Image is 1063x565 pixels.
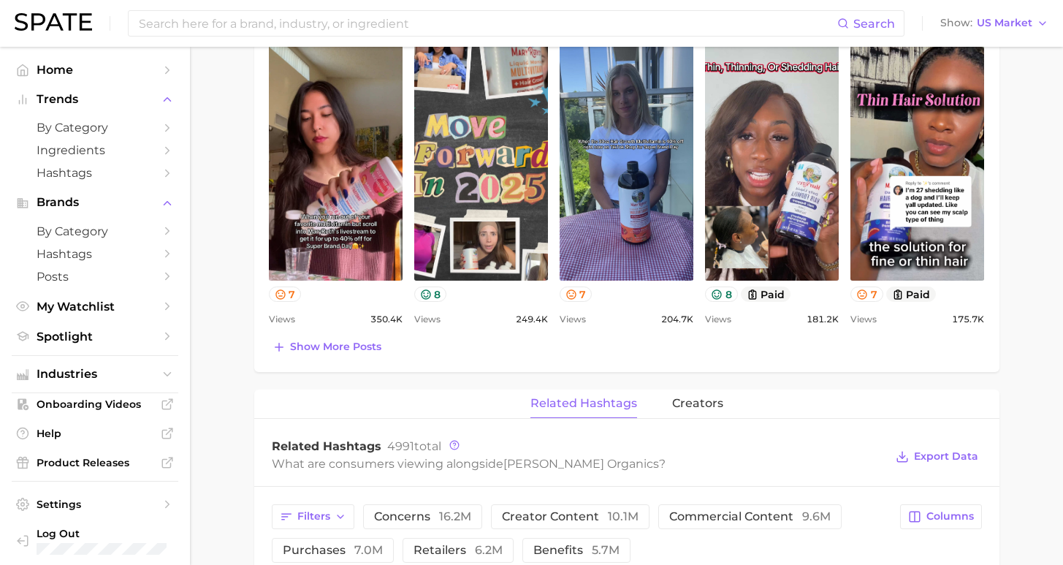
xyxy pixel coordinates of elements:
[37,330,153,344] span: Spotlight
[892,447,981,467] button: Export Data
[15,13,92,31] img: SPATE
[12,452,178,474] a: Product Releases
[297,510,330,523] span: Filters
[503,457,659,471] span: [PERSON_NAME] organics
[37,93,153,106] span: Trends
[533,545,620,556] span: benefits
[12,243,178,265] a: Hashtags
[37,143,153,157] span: Ingredients
[12,116,178,139] a: by Category
[12,363,178,385] button: Industries
[850,311,877,328] span: Views
[914,450,978,463] span: Export Data
[12,523,178,559] a: Log out. Currently logged in with e-mail alyssa@spate.nyc.
[12,422,178,444] a: Help
[439,509,471,523] span: 16.2m
[272,454,885,474] div: What are consumers viewing alongside ?
[37,398,153,411] span: Onboarding Videos
[672,397,723,410] span: creators
[977,19,1032,27] span: US Market
[370,311,403,328] span: 350.4k
[37,527,167,540] span: Log Out
[12,325,178,348] a: Spotlight
[37,498,153,511] span: Settings
[900,504,981,529] button: Columns
[12,58,178,81] a: Home
[12,493,178,515] a: Settings
[530,397,637,410] span: related hashtags
[952,311,984,328] span: 175.7k
[37,456,153,469] span: Product Releases
[926,510,974,523] span: Columns
[414,311,441,328] span: Views
[937,14,1052,33] button: ShowUS Market
[661,311,693,328] span: 204.7k
[608,509,639,523] span: 10.1m
[37,121,153,134] span: by Category
[502,511,639,523] span: creator content
[414,545,503,556] span: retailers
[705,287,738,302] button: 8
[705,311,731,328] span: Views
[592,543,620,557] span: 5.7m
[850,287,883,302] button: 7
[12,139,178,162] a: Ingredients
[37,368,153,381] span: Industries
[12,295,178,318] a: My Watchlist
[37,63,153,77] span: Home
[137,11,837,36] input: Search here for a brand, industry, or ingredient
[414,287,447,302] button: 8
[475,543,503,557] span: 6.2m
[37,196,153,209] span: Brands
[269,337,385,357] button: Show more posts
[669,511,831,523] span: commercial content
[290,341,381,353] span: Show more posts
[560,287,593,302] button: 7
[272,439,381,453] span: Related Hashtags
[12,220,178,243] a: by Category
[37,427,153,440] span: Help
[853,17,895,31] span: Search
[12,88,178,110] button: Trends
[940,19,972,27] span: Show
[807,311,839,328] span: 181.2k
[37,224,153,238] span: by Category
[12,162,178,184] a: Hashtags
[37,300,153,314] span: My Watchlist
[387,439,414,453] span: 4991
[802,509,831,523] span: 9.6m
[886,287,937,302] button: paid
[354,543,383,557] span: 7.0m
[374,511,471,523] span: concerns
[12,393,178,415] a: Onboarding Videos
[269,287,302,302] button: 7
[516,311,548,328] span: 249.4k
[12,192,178,213] button: Brands
[560,311,586,328] span: Views
[283,545,383,556] span: purchases
[741,287,791,302] button: paid
[37,247,153,261] span: Hashtags
[37,166,153,180] span: Hashtags
[269,311,295,328] span: Views
[12,265,178,288] a: Posts
[37,270,153,284] span: Posts
[272,504,354,529] button: Filters
[387,439,441,453] span: total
